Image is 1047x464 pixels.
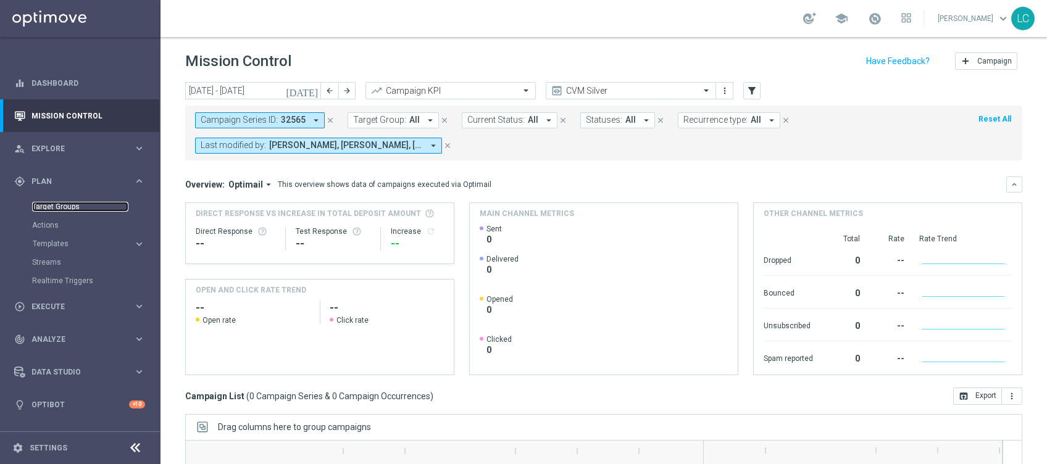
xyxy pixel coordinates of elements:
h2: -- [196,300,310,315]
button: more_vert [719,83,731,98]
button: keyboard_arrow_down [1006,176,1022,193]
button: close [557,114,569,127]
div: Rate Trend [919,234,1012,244]
div: Dropped [764,249,813,269]
i: more_vert [720,86,730,96]
button: Target Group: All arrow_drop_down [348,112,439,128]
a: Target Groups [32,202,128,212]
div: 0 [828,315,860,334]
button: play_circle_outline Execute keyboard_arrow_right [14,302,146,312]
div: Total [828,234,860,244]
a: [PERSON_NAME]keyboard_arrow_down [936,9,1011,28]
i: gps_fixed [14,176,25,187]
span: Direct Response VS Increase In Total Deposit Amount [196,208,421,219]
button: Statuses: All arrow_drop_down [580,112,655,128]
div: 0 [828,282,860,302]
input: Select date range [185,82,321,99]
div: Unsubscribed [764,315,813,334]
span: Last modified by: [201,140,266,151]
div: Optibot [14,388,145,421]
i: arrow_drop_down [263,179,274,190]
span: keyboard_arrow_down [996,12,1010,25]
span: All [625,115,636,125]
i: arrow_drop_down [766,115,777,126]
h4: Other channel metrics [764,208,863,219]
span: Drag columns here to group campaigns [218,422,371,432]
span: Campaign Series ID: [201,115,278,125]
i: keyboard_arrow_right [133,333,145,345]
i: close [656,116,665,125]
i: refresh [426,226,436,236]
button: track_changes Analyze keyboard_arrow_right [14,334,146,344]
button: arrow_forward [338,82,356,99]
div: Explore [14,143,133,154]
div: Streams [32,253,159,271]
div: Row Groups [218,422,371,432]
button: Reset All [977,112,1012,126]
span: Delivered [486,254,519,264]
i: close [326,116,335,125]
i: preview [551,85,563,97]
span: ) [430,391,433,402]
button: [DATE] [284,82,321,101]
i: person_search [14,143,25,154]
i: close [443,141,452,150]
span: 0 [486,304,513,315]
span: Open rate [202,315,236,325]
span: Data Studio [31,368,133,376]
i: keyboard_arrow_down [1010,180,1019,189]
button: close [442,139,453,152]
button: arrow_back [321,82,338,99]
span: All [751,115,761,125]
span: Recurrence type: [683,115,748,125]
h3: Campaign List [185,391,433,402]
ng-select: CVM Silver [546,82,716,99]
i: equalizer [14,78,25,89]
div: Actions [32,216,159,234]
i: track_changes [14,334,25,345]
i: arrow_back [325,86,334,95]
button: Recurrence type: All arrow_drop_down [678,112,780,128]
span: Templates [33,240,121,247]
span: Statuses: [586,115,622,125]
a: Realtime Triggers [32,276,128,286]
div: Target Groups [32,197,159,216]
span: All [528,115,538,125]
span: [PERSON_NAME], [PERSON_NAME], [PERSON_NAME], [PERSON_NAME], [PERSON_NAME], [PERSON_NAME], [PERSON... [269,140,423,151]
h1: Mission Control [185,52,291,70]
div: Rate [875,234,904,244]
span: Opened [486,294,513,304]
span: 0 [486,234,502,245]
i: filter_alt [746,85,757,96]
i: arrow_forward [343,86,351,95]
button: Mission Control [14,111,146,121]
div: Spam reported [764,347,813,367]
a: Actions [32,220,128,230]
button: add Campaign [955,52,1017,70]
div: LC [1011,7,1035,30]
span: All [409,115,420,125]
ng-select: Campaign KPI [365,82,536,99]
i: close [440,116,449,125]
a: Mission Control [31,99,145,132]
div: Direct Response [196,226,275,236]
span: Sent [486,224,502,234]
span: Target Group: [353,115,406,125]
i: trending_up [370,85,383,97]
div: 0 [828,347,860,367]
div: lightbulb Optibot +10 [14,400,146,410]
div: -- [875,347,904,367]
div: Data Studio keyboard_arrow_right [14,367,146,377]
h3: Overview: [185,179,225,190]
i: settings [12,442,23,454]
button: person_search Explore keyboard_arrow_right [14,144,146,154]
span: Explore [31,145,133,152]
button: Templates keyboard_arrow_right [32,239,146,249]
i: arrow_drop_down [428,140,439,151]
